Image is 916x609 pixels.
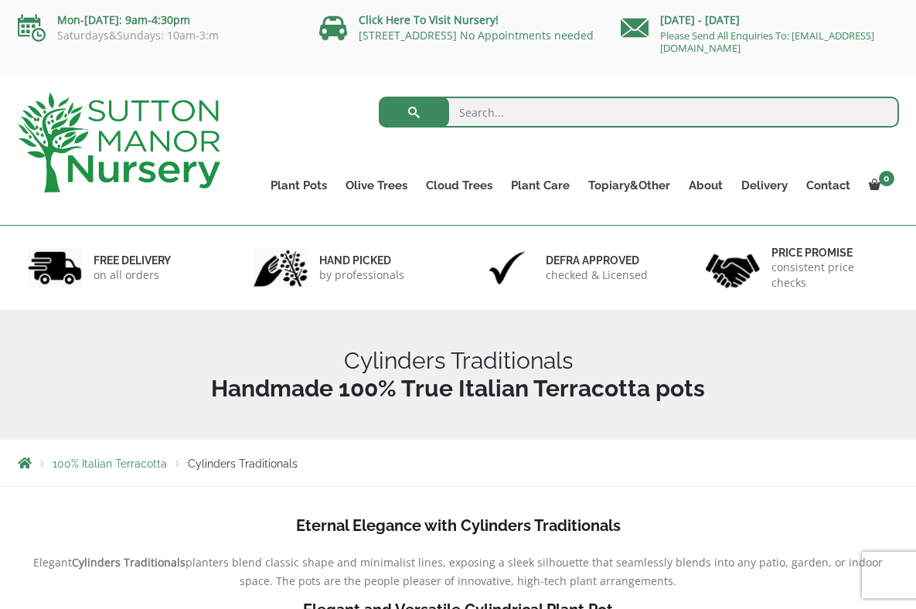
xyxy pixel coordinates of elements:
b: Cylinders Traditionals [72,555,186,570]
a: Please Send All Enquiries To: [EMAIL_ADDRESS][DOMAIN_NAME] [660,29,874,55]
h6: Price promise [771,246,889,260]
span: Elegant [33,555,72,570]
span: planters blend classic shape and minimalist lines, exposing a sleek silhouette that seamlessly bl... [186,555,883,588]
span: 0 [879,171,894,186]
img: 1.jpg [28,248,82,287]
a: Cloud Trees [417,175,502,196]
p: checked & Licensed [546,267,648,283]
a: 100% Italian Terracotta [53,458,167,470]
p: on all orders [94,267,171,283]
p: Mon-[DATE]: 9am-4:30pm [18,11,296,29]
b: Eternal Elegance with Cylinders Traditionals [296,516,621,535]
nav: Breadcrumbs [18,457,899,469]
img: 2.jpg [254,248,308,287]
a: 0 [860,175,899,196]
a: Plant Care [502,175,579,196]
a: Delivery [732,175,797,196]
h6: Defra approved [546,253,648,267]
input: Search... [379,97,899,128]
h6: hand picked [319,253,404,267]
p: consistent price checks [771,260,889,291]
h1: Cylinders Traditionals [18,347,899,403]
a: Click Here To Visit Nursery! [359,12,499,27]
a: [STREET_ADDRESS] No Appointments needed [359,28,594,43]
p: by professionals [319,267,404,283]
img: 3.jpg [480,248,534,287]
h6: FREE DELIVERY [94,253,171,267]
a: Olive Trees [336,175,417,196]
a: Plant Pots [261,175,336,196]
a: Contact [797,175,860,196]
a: About [679,175,732,196]
img: logo [18,93,220,192]
a: Topiary&Other [579,175,679,196]
p: Saturdays&Sundays: 10am-3:m [18,29,296,42]
span: Cylinders Traditionals [188,458,298,470]
p: [DATE] - [DATE] [621,11,899,29]
img: 4.jpg [706,244,760,291]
